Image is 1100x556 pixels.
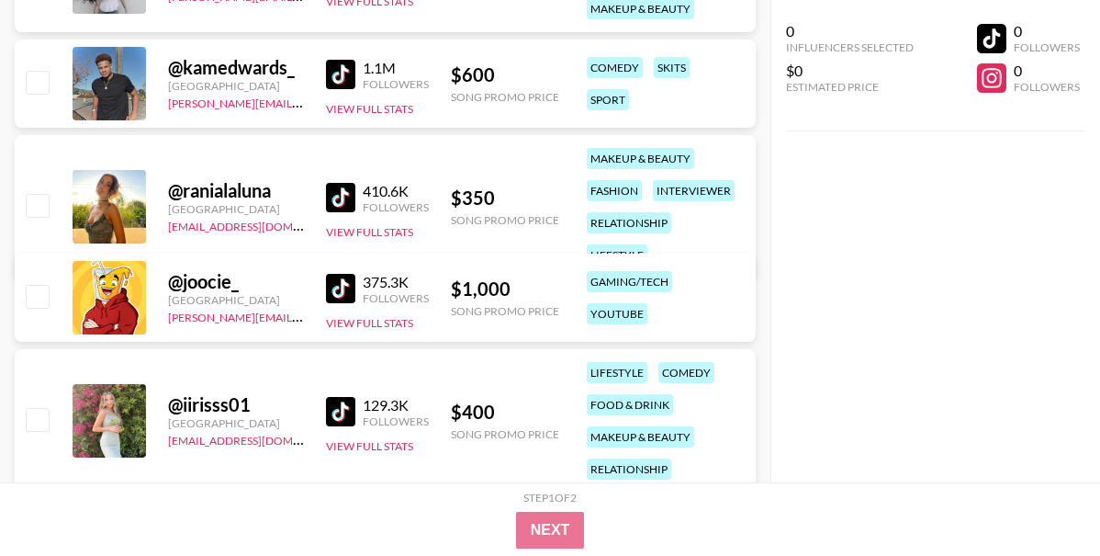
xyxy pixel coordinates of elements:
button: View Full Stats [326,316,413,330]
div: @ kamedwards_ [168,56,304,79]
div: relationship [587,459,671,480]
div: relationship [587,212,671,233]
div: $ 400 [451,401,559,424]
div: 410.6K [363,182,429,200]
a: [PERSON_NAME][EMAIL_ADDRESS][DOMAIN_NAME] [168,307,440,324]
div: Song Promo Price [451,90,559,104]
div: comedy [658,362,714,383]
div: fashion [587,180,642,201]
div: Followers [363,414,429,428]
div: @ ranialaluna [168,179,304,202]
button: View Full Stats [326,439,413,453]
div: [GEOGRAPHIC_DATA] [168,416,304,430]
div: food & drink [587,394,673,415]
div: interviewer [653,180,735,201]
div: Followers [363,200,429,214]
div: Song Promo Price [451,427,559,441]
a: [PERSON_NAME][EMAIL_ADDRESS][DOMAIN_NAME] [168,93,440,110]
img: TikTok [326,274,355,303]
div: Followers [363,77,429,91]
div: Followers [1014,40,1080,54]
div: 0 [786,22,914,40]
img: TikTok [326,60,355,89]
div: gaming/tech [587,271,672,292]
div: 1.1M [363,59,429,77]
div: 129.3K [363,396,429,414]
div: $ 1,000 [451,278,559,301]
div: Followers [363,291,429,305]
div: Followers [1014,80,1080,94]
img: TikTok [326,183,355,212]
button: View Full Stats [326,225,413,239]
div: sport [587,89,629,110]
iframe: Drift Widget Chat Controller [1008,464,1078,534]
div: Estimated Price [786,80,914,94]
a: [EMAIL_ADDRESS][DOMAIN_NAME] [168,430,353,448]
div: [GEOGRAPHIC_DATA] [168,79,304,93]
div: Song Promo Price [451,213,559,227]
div: 0 [1014,62,1080,80]
div: Song Promo Price [451,304,559,318]
div: [GEOGRAPHIC_DATA] [168,293,304,307]
div: lifestyle [587,244,647,266]
div: @ joocie_ [168,270,304,293]
div: 375.3K [363,273,429,291]
div: Step 1 of 2 [523,491,577,505]
img: TikTok [326,397,355,426]
button: View Full Stats [326,102,413,116]
div: lifestyle [587,362,647,383]
div: $ 350 [451,187,559,210]
div: makeup & beauty [587,148,694,169]
div: youtube [587,303,647,324]
div: @ iirisss01 [168,393,304,416]
div: Influencers Selected [786,40,914,54]
div: 0 [1014,22,1080,40]
div: $0 [786,62,914,80]
div: comedy [587,57,643,78]
div: $ 600 [451,63,559,86]
button: Next [516,512,585,549]
div: makeup & beauty [587,426,694,448]
div: skits [654,57,690,78]
div: [GEOGRAPHIC_DATA] [168,202,304,216]
a: [EMAIL_ADDRESS][DOMAIN_NAME] [168,216,353,233]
